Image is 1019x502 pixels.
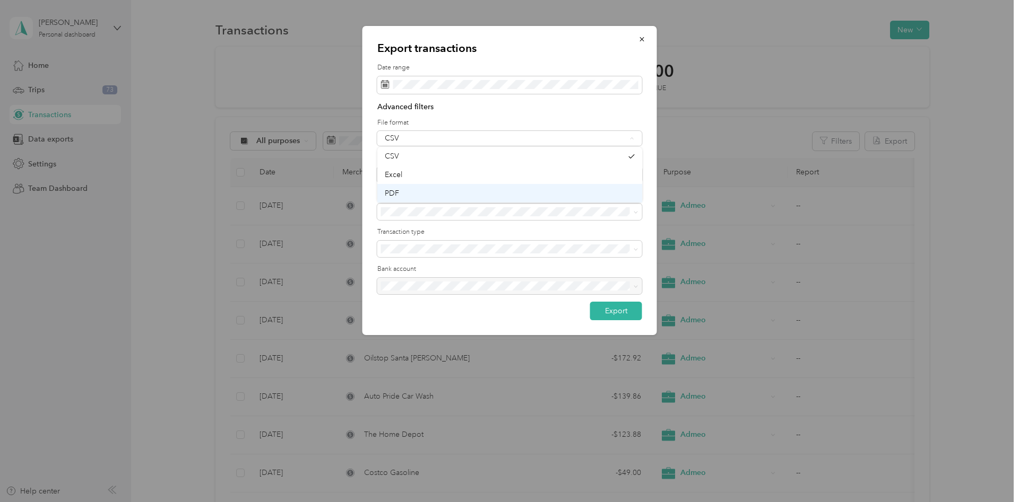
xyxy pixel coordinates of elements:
[385,169,635,180] div: Excel
[377,118,642,128] label: File format
[377,63,642,73] label: Date range
[385,188,635,199] div: PDF
[590,302,642,320] button: Export
[960,443,1019,502] iframe: Everlance-gr Chat Button Frame
[377,265,642,274] label: Bank account
[377,41,642,56] p: Export transactions
[385,151,623,162] div: CSV
[385,135,626,142] div: CSV
[377,101,642,112] p: Advanced filters
[377,227,642,237] label: Transaction type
